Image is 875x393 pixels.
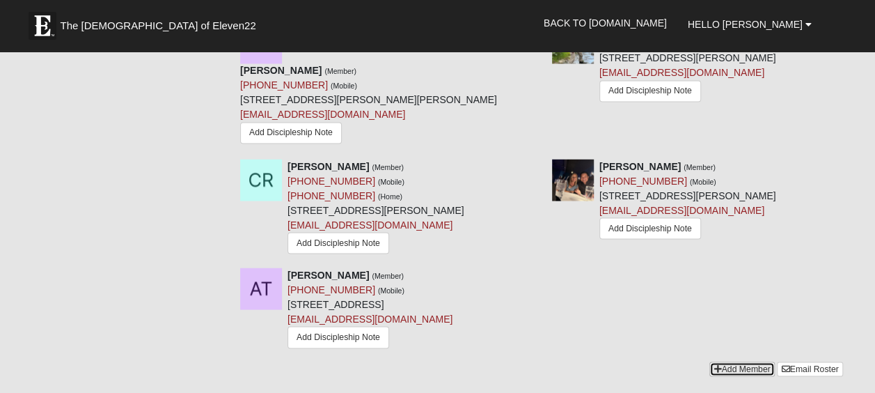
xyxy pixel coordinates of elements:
small: (Mobile) [378,177,404,185]
small: (Mobile) [690,177,716,185]
img: Eleven22 logo [29,12,56,40]
strong: [PERSON_NAME] [287,160,369,171]
small: (Member) [684,162,716,171]
a: Add Discipleship Note [287,326,389,348]
small: (Member) [324,67,356,75]
a: [EMAIL_ADDRESS][DOMAIN_NAME] [287,219,452,230]
small: (Mobile) [331,82,357,90]
div: [STREET_ADDRESS][PERSON_NAME] [287,159,464,257]
div: [STREET_ADDRESS] [287,268,452,351]
small: (Home) [378,192,402,200]
a: Add Discipleship Note [240,122,342,144]
a: [PHONE_NUMBER] [287,284,375,295]
a: [PHONE_NUMBER] [240,79,328,91]
a: [EMAIL_ADDRESS][DOMAIN_NAME] [599,67,764,78]
strong: [PERSON_NAME] [240,65,322,76]
a: [PHONE_NUMBER] [599,175,687,186]
div: [STREET_ADDRESS][PERSON_NAME][PERSON_NAME] [240,63,497,149]
a: [EMAIL_ADDRESS][DOMAIN_NAME] [240,109,405,120]
strong: [PERSON_NAME] [287,269,369,280]
span: The [DEMOGRAPHIC_DATA] of Eleven22 [60,19,255,33]
span: Hello [PERSON_NAME] [688,19,803,30]
a: [EMAIL_ADDRESS][DOMAIN_NAME] [287,313,452,324]
small: (Member) [372,162,404,171]
a: [PHONE_NUMBER] [287,175,375,186]
a: [PHONE_NUMBER] [287,190,375,201]
div: [STREET_ADDRESS][PERSON_NAME] [599,22,776,105]
a: Hello [PERSON_NAME] [677,7,822,42]
div: [STREET_ADDRESS][PERSON_NAME] [599,159,776,242]
a: Email Roster [777,362,842,376]
a: Add Discipleship Note [287,232,389,254]
a: Add Discipleship Note [599,80,701,102]
a: Back to [DOMAIN_NAME] [533,6,677,40]
a: The [DEMOGRAPHIC_DATA] of Eleven22 [22,5,300,40]
strong: [PERSON_NAME] [599,160,681,171]
a: Add Discipleship Note [599,217,701,239]
small: (Member) [372,271,404,279]
a: Add Member [709,362,774,376]
small: (Mobile) [378,286,404,294]
a: [EMAIL_ADDRESS][DOMAIN_NAME] [599,204,764,215]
